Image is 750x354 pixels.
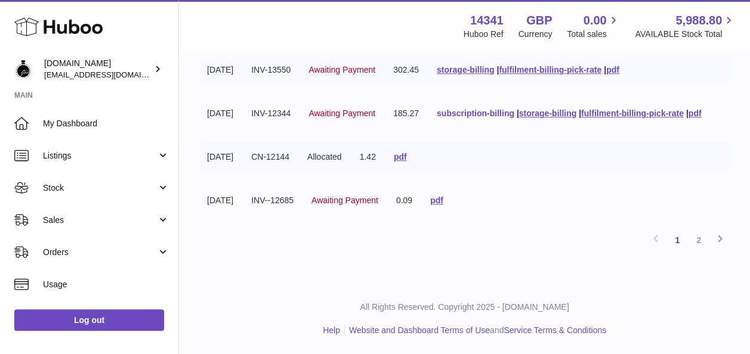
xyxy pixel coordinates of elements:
div: Currency [518,29,553,40]
span: Total sales [567,29,620,40]
td: CN-12144 [242,142,298,172]
a: storage-billing [437,65,494,74]
span: Orders [43,247,157,258]
span: Sales [43,215,157,226]
a: Log out [14,309,164,331]
span: | [517,108,519,118]
td: [DATE] [198,142,242,172]
td: [DATE] [198,99,242,128]
a: pdf [430,195,443,205]
img: internalAdmin-14341@internal.huboo.com [14,60,32,78]
a: pdf [394,152,407,162]
span: Stock [43,182,157,194]
span: Awaiting Payment [311,195,378,205]
span: My Dashboard [43,118,169,129]
a: pdf [689,108,702,118]
span: Awaiting Payment [308,65,375,74]
span: | [579,108,581,118]
a: storage-billing [519,108,576,118]
a: Help [323,325,340,335]
td: 302.45 [384,55,428,85]
a: fulfilment-billing-pick-rate [499,65,601,74]
strong: GBP [526,13,552,29]
strong: 14341 [470,13,504,29]
span: | [604,65,606,74]
p: All Rights Reserved. Copyright 2025 - [DOMAIN_NAME] [189,302,740,313]
span: Awaiting Payment [308,108,375,118]
span: | [496,65,499,74]
td: INV--12685 [242,186,303,215]
a: 1 [666,229,688,251]
a: fulfilment-billing-pick-rate [581,108,684,118]
span: 0.00 [584,13,607,29]
span: | [686,108,689,118]
a: 2 [688,229,709,251]
span: AVAILABLE Stock Total [635,29,736,40]
li: and [345,325,606,336]
a: pdf [606,65,619,74]
div: [DOMAIN_NAME] [44,58,152,80]
a: subscription-billing [437,108,514,118]
span: 5,988.80 [675,13,722,29]
span: Listings [43,150,157,162]
td: 185.27 [384,99,428,128]
span: Allocated [307,152,342,162]
a: Service Terms & Conditions [504,325,606,335]
td: [DATE] [198,186,242,215]
a: 5,988.80 AVAILABLE Stock Total [635,13,736,40]
span: [EMAIL_ADDRESS][DOMAIN_NAME] [44,70,175,79]
td: INV-13550 [242,55,300,85]
td: [DATE] [198,55,242,85]
td: INV-12344 [242,99,300,128]
td: 1.42 [351,142,385,172]
div: Huboo Ref [464,29,504,40]
td: 0.09 [387,186,421,215]
a: 0.00 Total sales [567,13,620,40]
a: Website and Dashboard Terms of Use [349,325,490,335]
span: Usage [43,279,169,290]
